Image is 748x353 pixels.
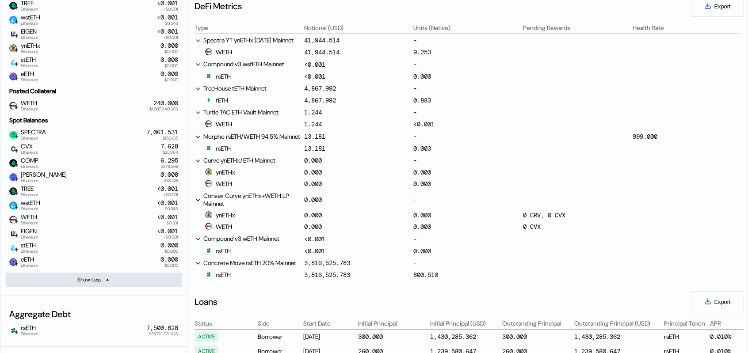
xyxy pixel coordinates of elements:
div: <0.001 [413,120,435,128]
div: 0.000 [160,242,178,249]
img: svg+xml,%3c [14,177,19,181]
img: svg+xml,%3c [14,233,19,238]
span: [PERSON_NAME] [17,171,67,182]
div: 800.510 [413,271,438,279]
div: 0.000 [413,168,431,176]
img: svg+xml,%3c [14,219,19,224]
div: Initial Principal (USD) [430,319,501,327]
span: WETH [17,99,38,111]
div: 9.253 [413,48,431,56]
img: convex.png [9,145,17,153]
div: <0.001 [157,14,178,21]
div: 0.000 [304,196,322,204]
div: 240.000 [153,99,178,107]
img: steth_logo.png [9,58,17,66]
span: stETH [17,56,38,68]
img: Icon___Dark.png [205,247,212,254]
span: $1,087,940.266 [149,107,178,111]
span: COMP [17,157,38,168]
img: ynETHx.png [9,44,17,52]
img: Icon___Dark.png [205,72,212,80]
span: Ethereum [21,249,38,254]
span: $0.546 [165,207,178,211]
div: WETH [205,120,232,128]
div: 0.000 [304,211,322,219]
span: Ethereum [21,193,38,197]
span: $0.331 [167,221,178,225]
span: eETH [17,256,38,267]
div: Spectra YT ynETHx [DATE] Mainnet [195,36,302,45]
div: Compound v3 wETH Mainnet [195,234,302,243]
button: Show Less [6,273,182,287]
div: Start Date [303,319,356,327]
div: Loans [195,296,217,307]
div: 999.000 [633,133,657,140]
span: $0.000 [164,249,178,254]
div: Spot Balances [6,113,182,128]
span: eETH [17,70,38,82]
span: <$0.001 [164,193,178,197]
span: Ethereum [21,35,38,40]
img: svg+xml,%3c [14,247,19,252]
div: Outstanding Principal [502,319,573,327]
img: ynETHx.png [205,168,212,175]
div: 0.000 [160,70,178,78]
img: Icon___Dark.png [9,326,17,334]
span: Ethereum [21,78,38,82]
img: COMP.png [9,159,17,167]
div: Health Rate [633,24,664,32]
div: <0.001 [304,61,325,68]
span: EIGEN [17,28,38,39]
span: Ethereum [21,263,38,268]
div: 0.000 [413,247,431,255]
div: 300.000 [358,333,383,341]
div: 0.000 [160,256,178,263]
img: svg+xml,%3c [14,163,19,167]
div: <0.001 [304,72,325,80]
div: 4,867.992 [304,84,336,92]
div: tETH [205,96,228,104]
div: 13.181 [304,144,325,152]
div: 0.000 [413,180,431,188]
span: $0.000 [164,64,178,68]
span: <$0.001 [164,35,178,40]
div: Principal Token [664,319,708,327]
div: Notional (USD) [304,24,343,32]
div: Side [258,319,302,327]
div: Type [195,24,208,32]
span: Ethereum [21,235,38,239]
div: Posted Collateral [6,84,182,99]
span: $0.000 [164,78,178,82]
img: steth_logo.png [9,244,17,252]
button: Export [691,291,744,312]
img: TREE_logo.png [9,187,17,195]
div: 7,061.531 [146,129,178,136]
div: WETH [205,180,232,188]
div: 7.628 [160,143,178,150]
div: 0.000 [304,180,322,188]
span: Ethereum [21,21,40,26]
span: Export [714,299,731,305]
div: <0.001 [157,185,178,193]
div: 41,944.514 [304,36,340,44]
div: Convex Curve ynETHx+WETH LP Mainnet [195,192,302,208]
span: wstETH [17,14,40,25]
img: svg+xml,%3c [14,62,19,66]
span: $0.546 [165,21,178,26]
img: wstETH.png [9,16,17,24]
div: 0 CVX [523,223,631,231]
div: - [413,84,521,93]
div: <0.001 [304,247,325,255]
span: Ethereum [21,49,40,54]
div: Compound v3 wstETH Mainnet [195,60,302,68]
div: TreeHouse tETH Mainnet [195,84,302,93]
div: - [413,258,521,267]
div: 0.003 [413,144,431,152]
div: Turtle TAC ETH Vault Mainnet [195,108,302,117]
img: svg+xml,%3c [14,5,19,10]
img: svg+xml,%3c [14,262,19,266]
div: 0 CRV, 0 CVX [523,211,631,219]
img: svg+xml,%3c [14,191,19,195]
span: WETH [17,213,38,225]
img: weth.png [205,120,212,127]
